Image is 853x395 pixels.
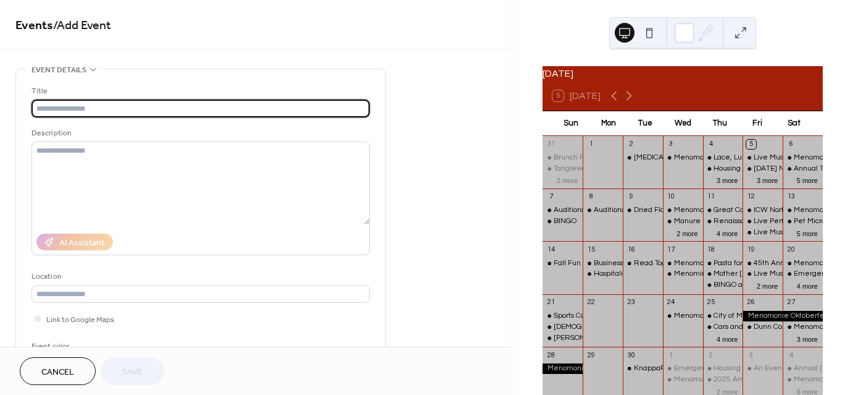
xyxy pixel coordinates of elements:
button: 4 more [712,227,743,238]
div: Menomonie Farmer's Market [783,205,823,216]
div: Menomonie Farmer's Market [783,153,823,163]
div: Auditions for White Christmas [583,205,623,216]
div: 2025 Amazing Race [714,375,783,385]
div: Manure [DATE] [674,216,726,227]
div: Menomonie Farmer's Market [663,258,703,269]
div: BINGO [554,216,576,227]
div: 30 [626,350,636,360]
div: Mon [589,111,626,136]
button: 3 more [712,174,743,185]
div: Auditions for White Christmas [543,205,583,216]
div: 2 [626,140,636,149]
button: 3 more [752,174,783,185]
div: Renaissance in the Park: Ellsworth [703,216,743,227]
div: Menomonie Farmer's Market [783,375,823,385]
div: BINGO at the [GEOGRAPHIC_DATA] [714,280,836,291]
div: 2025 Amazing Race [703,375,743,385]
div: 15 [586,245,596,254]
div: 14 [546,245,555,254]
button: 2 more [752,280,783,291]
div: 9 [626,192,636,202]
div: Menomin Wailers: Sea Shanty Sing-along [674,269,814,279]
div: Tue [627,111,664,136]
div: Event color [31,340,124,353]
div: An Evening With William Kent Krueger [743,363,783,374]
div: Menomonie Farmer's Market [663,205,703,216]
div: Dementia P.A.C.T. Training [623,153,663,163]
div: Fri [738,111,775,136]
div: Tanglewood Dart Tournament [543,164,583,174]
div: 18 [707,245,716,254]
div: 3 [667,140,676,149]
div: Live Performance: Rosa and Blanca [743,216,783,227]
div: Thu [701,111,738,136]
div: Emergency Preparedness Class for Kids [783,269,823,279]
div: Cars and Caffeine [714,322,775,333]
div: Auditions for White Christmas [554,205,653,216]
div: Live Music: Hap and Hawk [743,269,783,279]
div: Mother Hubble's Cupboard - Poetry Reading [703,269,743,279]
div: Menomonie [PERSON_NAME] Market [674,153,802,163]
button: 3 more [792,333,823,344]
div: Menomonie [PERSON_NAME] Market [674,205,802,216]
div: 26 [746,298,755,307]
div: Brunch Feat. TBD [554,153,614,163]
div: Wed [664,111,701,136]
div: 7 [546,192,555,202]
div: 19 [746,245,755,254]
button: Cancel [20,357,96,385]
div: Live Music: Hap and Hawk [754,269,843,279]
div: 25 [707,298,716,307]
div: Menomonie Farmer's Market [663,153,703,163]
div: Hospitality Nights with Chef Stacy [583,269,623,279]
div: Emergency Preparedness Class For Seniors [674,363,821,374]
div: 12 [746,192,755,202]
div: Live Music: [PERSON_NAME] [754,227,852,238]
div: Pet Microchipping Event [783,216,823,227]
div: Fall Fun Vendor Show [543,258,583,269]
div: 2 [707,350,716,360]
div: Sports Card Show [554,311,612,321]
div: Fall Fun Vendor Show [554,258,627,269]
button: 5 more [792,174,823,185]
div: Annual Thrift and Plant Sale [783,164,823,174]
div: Business After Hours [594,258,664,269]
div: Menomonie [PERSON_NAME] Market [674,258,802,269]
button: 2 more [672,227,702,238]
div: [DATE] [543,66,823,81]
button: 5 more [792,227,823,238]
div: 31 [546,140,555,149]
div: Menomonie Oktoberfest [543,363,583,374]
div: Annual Cancer Research Fundraiser [783,363,823,374]
div: 1 [667,350,676,360]
div: Emergency Preparedness Class For Seniors [663,363,703,374]
div: 8 [586,192,596,202]
div: Housing Clinic [714,164,761,174]
div: Dried Floral Hanging Workshop [623,205,663,216]
div: Menomonie [PERSON_NAME] Market [674,375,802,385]
div: Sports Card Show [543,311,583,321]
div: KnappaPatch Market [623,363,663,374]
div: 23 [626,298,636,307]
div: 20 [786,245,796,254]
div: 28 [546,350,555,360]
span: Event details [31,64,86,77]
div: 27 [786,298,796,307]
span: Link to Google Maps [46,313,114,326]
div: City of Menomonie Hazardous Waste Event [703,311,743,321]
div: [PERSON_NAME] Nook: Music & Shopping [554,333,694,344]
div: 17 [667,245,676,254]
div: Live Music: Crystal + Milz Acoustic Duo [743,153,783,163]
a: Events [15,14,53,38]
div: Nichol Nook: Music & Shopping [543,333,583,344]
span: / Add Event [53,14,111,38]
div: Housing Clinic [703,164,743,174]
div: Dried Floral Hanging Workshop [634,205,738,216]
div: Tanglewood Dart Tournament [554,164,652,174]
div: Sat [776,111,813,136]
div: 24 [667,298,676,307]
div: 10 [667,192,676,202]
div: Menomonie [PERSON_NAME] Market [674,311,802,321]
div: Pasta for a Purpose: Knapp Elementary Fundraiser [703,258,743,269]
